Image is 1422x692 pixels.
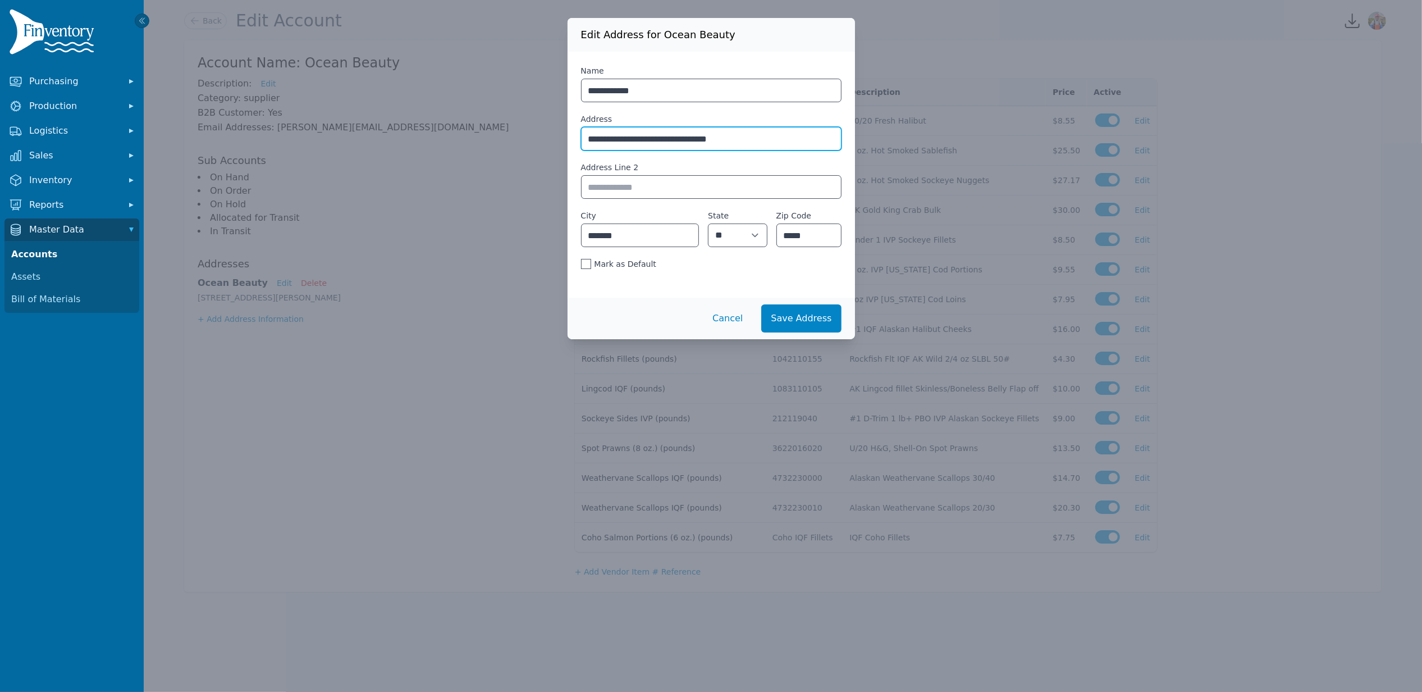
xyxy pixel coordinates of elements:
button: Save Address [761,304,841,333]
label: Address [581,113,612,125]
span: Mark as Default [595,258,656,270]
button: Cancel [703,304,752,333]
label: City [581,210,596,221]
label: Address Line 2 [581,162,639,173]
label: Name [581,65,604,76]
h3: Edit Address for Ocean Beauty [568,18,855,52]
label: Zip Code [776,210,812,221]
label: State [708,210,767,221]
